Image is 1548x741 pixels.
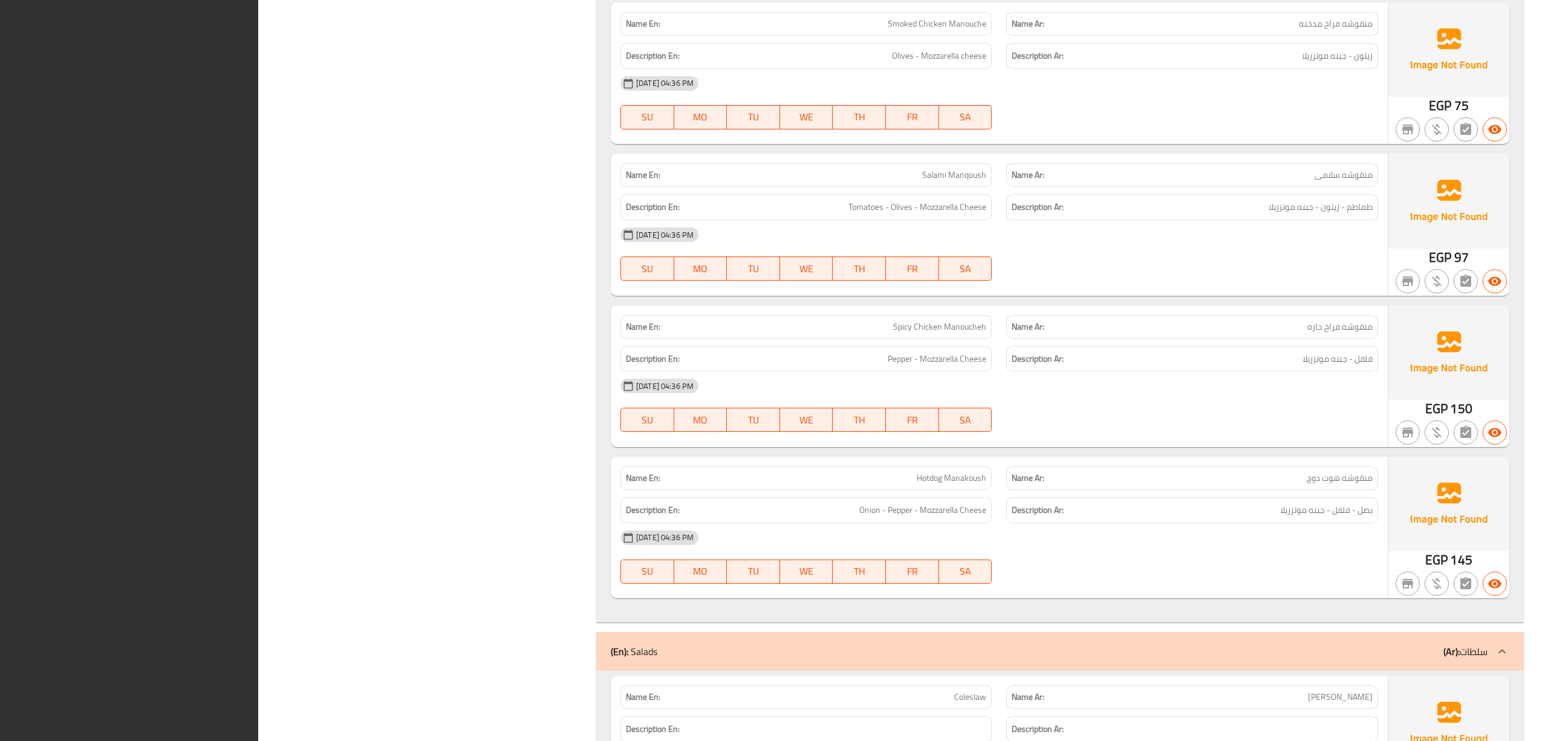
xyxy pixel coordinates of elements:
span: منقوشه فراخ مدخنه [1299,18,1373,30]
strong: Name Ar: [1012,472,1044,485]
button: Not branch specific item [1396,572,1420,596]
strong: Description Ar: [1012,48,1064,64]
strong: Name Ar: [1012,691,1044,703]
span: فلفل - جبنه موتزريلا [1302,351,1373,367]
span: Spicy Chicken Manoucheh [893,321,986,333]
span: Coleslaw [954,691,986,703]
span: TH [837,563,881,580]
button: SA [939,560,992,584]
strong: Name En: [626,691,660,703]
span: EGP [1429,94,1451,117]
span: MO [679,260,723,278]
span: FR [891,108,934,126]
b: (En): [611,642,628,661]
span: Pepper - Mozzarella Cheese [888,351,986,367]
img: Ae5nvW7+0k+MAAAAAElFTkSuQmCC [1388,457,1509,551]
button: TH [833,256,886,281]
button: Not branch specific item [1396,420,1420,445]
span: MO [679,108,723,126]
span: FR [891,563,934,580]
span: زيتون - جبنه موتزريلا [1302,48,1373,64]
strong: Description En: [626,48,680,64]
img: Ae5nvW7+0k+MAAAAAElFTkSuQmCC [1388,305,1509,400]
span: EGP [1429,246,1451,269]
button: MO [674,256,727,281]
button: TU [727,560,780,584]
strong: Description Ar: [1012,722,1064,737]
span: 150 [1450,397,1472,420]
strong: Description En: [626,503,680,518]
span: TH [837,260,881,278]
button: TH [833,105,886,129]
strong: Description Ar: [1012,200,1064,215]
span: منقوشه فراخ حاره [1307,321,1373,333]
span: منقوشه سلامی [1315,169,1373,181]
span: WE [785,563,828,580]
span: MO [679,563,723,580]
strong: Description En: [626,722,680,737]
button: SU [620,408,674,432]
span: EGP [1425,397,1448,420]
span: SA [944,411,987,429]
button: SU [620,256,674,281]
strong: Name En: [626,472,660,485]
span: SU [626,563,669,580]
span: WE [785,108,828,126]
button: SU [620,560,674,584]
span: SA [944,260,987,278]
span: FR [891,411,934,429]
strong: Description Ar: [1012,351,1064,367]
span: طماطم - زيتون - جبنه موتزريلا [1269,200,1373,215]
img: Ae5nvW7+0k+MAAAAAElFTkSuQmCC [1388,2,1509,97]
button: Not branch specific item [1396,117,1420,142]
span: TH [837,108,881,126]
strong: Name Ar: [1012,169,1044,181]
button: Not has choices [1454,117,1478,142]
span: EGP [1425,548,1448,572]
button: MO [674,105,727,129]
strong: Name En: [626,18,660,30]
span: بصل - فلفل - جبنه موتزريلا [1280,503,1373,518]
span: Olives - Mozzarella cheese [892,48,986,64]
span: TH [837,411,881,429]
span: SU [626,411,669,429]
button: Purchased item [1425,117,1449,142]
button: Available [1483,572,1507,596]
span: 75 [1454,94,1469,117]
button: FR [886,408,939,432]
button: Purchased item [1425,572,1449,596]
button: Not has choices [1454,572,1478,596]
span: [DATE] 04:36 PM [631,380,698,392]
strong: Name En: [626,169,660,181]
span: SU [626,260,669,278]
button: WE [780,560,833,584]
button: SA [939,105,992,129]
button: Not branch specific item [1396,269,1420,293]
p: Salads [611,644,657,659]
span: MO [679,411,723,429]
span: [DATE] 04:36 PM [631,532,698,543]
span: TU [732,411,775,429]
span: [DATE] 04:36 PM [631,229,698,241]
strong: Description En: [626,351,680,367]
button: FR [886,256,939,281]
button: TU [727,105,780,129]
b: (Ar): [1443,642,1460,661]
button: Available [1483,117,1507,142]
button: TH [833,408,886,432]
span: TU [732,563,775,580]
span: FR [891,260,934,278]
span: Tomatoes - Olives - Mozzarella Cheese [848,200,986,215]
button: FR [886,105,939,129]
button: Available [1483,420,1507,445]
button: Not has choices [1454,420,1478,445]
span: منقوشه هوت دوج [1307,472,1373,485]
button: SA [939,256,992,281]
button: WE [780,256,833,281]
span: SA [944,108,987,126]
span: Hotdog Manakoush [917,472,986,485]
span: Onion - Pepper - Mozzarella Cheese [859,503,986,518]
span: WE [785,411,828,429]
button: TH [833,560,886,584]
span: [DATE] 04:36 PM [631,77,698,89]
